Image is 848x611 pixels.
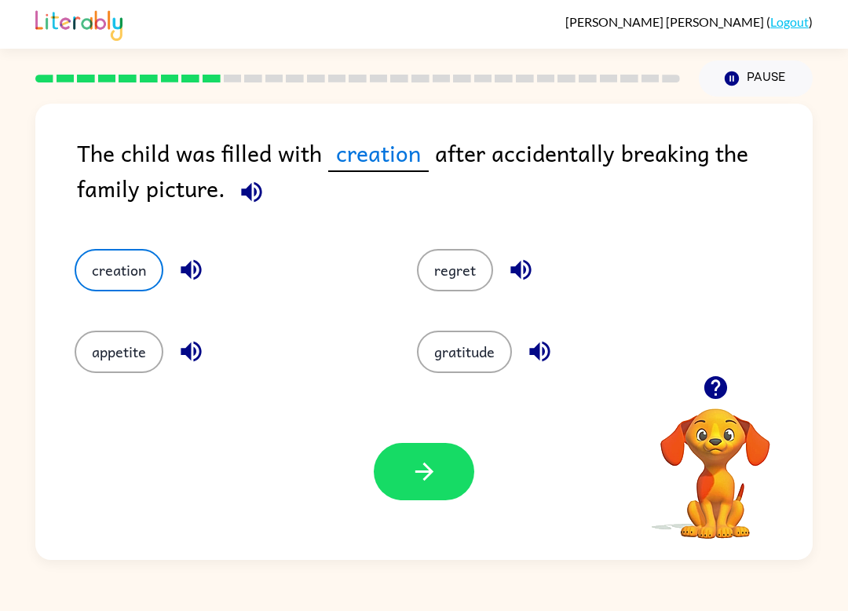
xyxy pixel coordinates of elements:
[75,331,163,373] button: appetite
[637,384,794,541] video: Your browser must support playing .mp4 files to use Literably. Please try using another browser.
[699,60,813,97] button: Pause
[417,249,493,291] button: regret
[77,135,813,218] div: The child was filled with after accidentally breaking the family picture.
[565,14,813,29] div: ( )
[328,135,429,172] span: creation
[565,14,766,29] span: [PERSON_NAME] [PERSON_NAME]
[770,14,809,29] a: Logout
[75,249,163,291] button: creation
[417,331,512,373] button: gratitude
[35,6,122,41] img: Literably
